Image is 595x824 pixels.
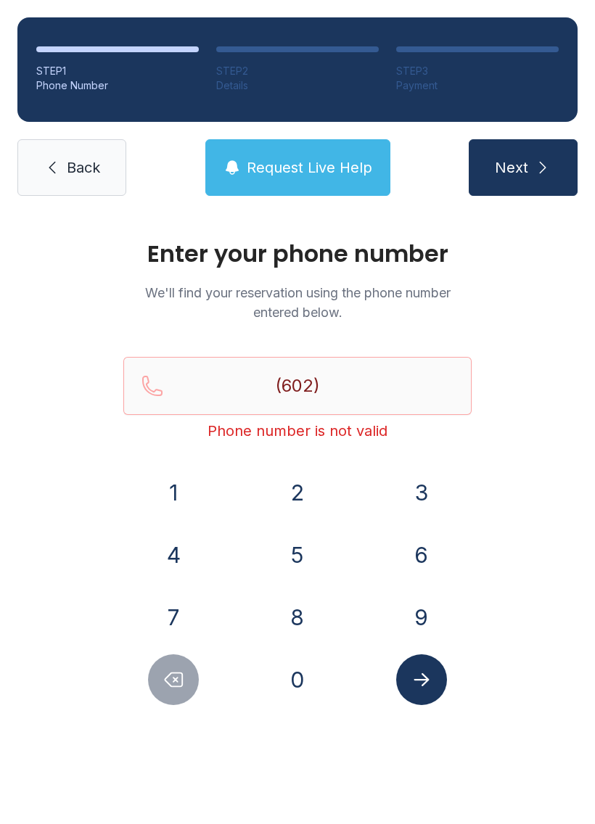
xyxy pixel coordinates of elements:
div: Phone number is not valid [123,421,472,441]
span: Back [67,157,100,178]
div: Phone Number [36,78,199,93]
button: 3 [396,467,447,518]
input: Reservation phone number [123,357,472,415]
button: 9 [396,592,447,643]
button: 5 [272,530,323,580]
span: Next [495,157,528,178]
button: Delete number [148,654,199,705]
div: STEP 1 [36,64,199,78]
div: Details [216,78,379,93]
button: 2 [272,467,323,518]
div: Payment [396,78,559,93]
h1: Enter your phone number [123,242,472,265]
p: We'll find your reservation using the phone number entered below. [123,283,472,322]
div: STEP 2 [216,64,379,78]
button: 8 [272,592,323,643]
button: 1 [148,467,199,518]
button: Submit lookup form [396,654,447,705]
div: STEP 3 [396,64,559,78]
button: 6 [396,530,447,580]
button: 0 [272,654,323,705]
button: 4 [148,530,199,580]
span: Request Live Help [247,157,372,178]
button: 7 [148,592,199,643]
